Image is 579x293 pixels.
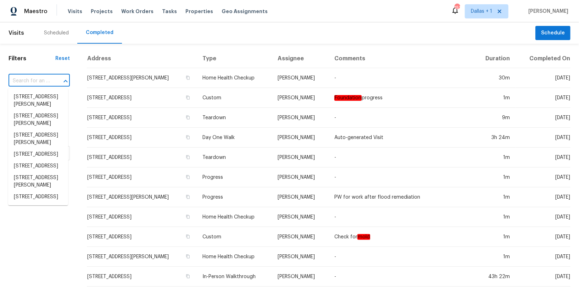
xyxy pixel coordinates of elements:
[357,234,370,240] em: mold
[87,49,197,68] th: Address
[121,8,154,15] span: Work Orders
[185,253,191,260] button: Copy Address
[197,68,272,88] td: Home Health Checkup
[197,49,272,68] th: Type
[91,8,113,15] span: Projects
[87,108,197,128] td: [STREET_ADDRESS]
[474,247,516,267] td: 1m
[197,247,272,267] td: Home Health Checkup
[55,55,70,62] div: Reset
[272,108,329,128] td: [PERSON_NAME]
[516,207,570,227] td: [DATE]
[185,134,191,140] button: Copy Address
[24,8,48,15] span: Maestro
[197,267,272,287] td: In-Person Walkthrough
[329,207,474,227] td: -
[329,148,474,167] td: -
[87,267,197,287] td: [STREET_ADDRESS]
[474,49,516,68] th: Duration
[185,74,191,81] button: Copy Address
[334,95,362,101] em: Foundation
[329,267,474,287] td: -
[44,29,69,37] div: Scheduled
[185,154,191,160] button: Copy Address
[8,110,68,129] li: [STREET_ADDRESS][PERSON_NAME]
[197,88,272,108] td: Custom
[185,214,191,220] button: Copy Address
[197,148,272,167] td: Teardown
[329,108,474,128] td: -
[87,68,197,88] td: [STREET_ADDRESS][PERSON_NAME]
[87,247,197,267] td: [STREET_ADDRESS][PERSON_NAME]
[185,233,191,240] button: Copy Address
[185,194,191,200] button: Copy Address
[329,167,474,187] td: -
[329,227,474,247] td: Check for
[87,128,197,148] td: [STREET_ADDRESS]
[185,8,213,15] span: Properties
[185,174,191,180] button: Copy Address
[8,160,68,172] li: [STREET_ADDRESS]
[272,207,329,227] td: [PERSON_NAME]
[8,91,68,110] li: [STREET_ADDRESS][PERSON_NAME]
[87,148,197,167] td: [STREET_ADDRESS]
[474,88,516,108] td: 1m
[516,88,570,108] td: [DATE]
[516,148,570,167] td: [DATE]
[86,29,113,36] div: Completed
[8,203,68,222] li: [STREET_ADDRESS][PERSON_NAME]
[329,68,474,88] td: -
[197,227,272,247] td: Custom
[474,187,516,207] td: 1m
[9,55,55,62] h1: Filters
[9,25,24,41] span: Visits
[185,273,191,280] button: Copy Address
[455,4,460,11] div: 151
[474,267,516,287] td: 43h 22m
[162,9,177,14] span: Tasks
[185,114,191,121] button: Copy Address
[272,267,329,287] td: [PERSON_NAME]
[535,26,570,40] button: Schedule
[516,167,570,187] td: [DATE]
[272,88,329,108] td: [PERSON_NAME]
[87,207,197,227] td: [STREET_ADDRESS]
[197,187,272,207] td: Progress
[516,128,570,148] td: [DATE]
[8,191,68,203] li: [STREET_ADDRESS]
[516,267,570,287] td: [DATE]
[222,8,268,15] span: Geo Assignments
[272,49,329,68] th: Assignee
[9,76,50,87] input: Search for an address...
[474,227,516,247] td: 1m
[272,227,329,247] td: [PERSON_NAME]
[329,128,474,148] td: Auto-generated Visit
[329,88,474,108] td: progress
[197,108,272,128] td: Teardown
[516,108,570,128] td: [DATE]
[474,108,516,128] td: 9m
[329,187,474,207] td: PW for work after flood remediation
[474,148,516,167] td: 1m
[87,227,197,247] td: [STREET_ADDRESS]
[329,49,474,68] th: Comments
[272,187,329,207] td: [PERSON_NAME]
[8,129,68,149] li: [STREET_ADDRESS][PERSON_NAME]
[329,247,474,267] td: -
[516,49,570,68] th: Completed On
[61,76,71,86] button: Close
[197,128,272,148] td: Day One Walk
[87,187,197,207] td: [STREET_ADDRESS][PERSON_NAME]
[87,167,197,187] td: [STREET_ADDRESS]
[474,128,516,148] td: 3h 24m
[474,207,516,227] td: 1m
[68,8,82,15] span: Visits
[516,68,570,88] td: [DATE]
[474,68,516,88] td: 30m
[272,167,329,187] td: [PERSON_NAME]
[541,29,565,38] span: Schedule
[272,247,329,267] td: [PERSON_NAME]
[197,167,272,187] td: Progress
[272,68,329,88] td: [PERSON_NAME]
[87,88,197,108] td: [STREET_ADDRESS]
